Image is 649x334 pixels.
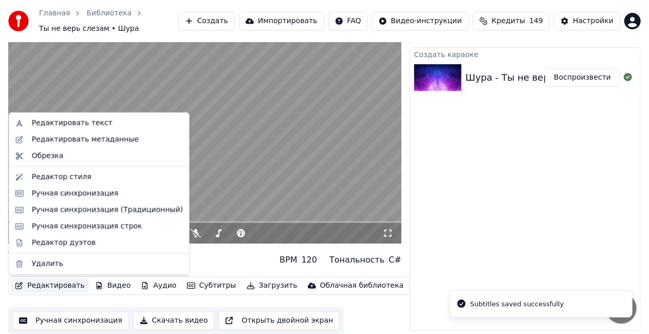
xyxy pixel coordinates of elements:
div: Ручная синхронизация строк [32,221,142,232]
button: Импортировать [239,12,324,30]
button: Создать [178,12,235,30]
div: Шура - Ты не верь слезам [466,70,592,85]
button: Аудио [137,279,180,293]
span: Кредиты [492,16,525,26]
a: Библиотека [86,8,132,18]
button: Настройки [554,12,620,30]
button: Ручная синхронизация [12,311,129,330]
div: Обрезка [32,151,64,161]
div: Облачная библиотека [320,281,404,291]
div: BPM [280,254,297,266]
button: Скачать видео [133,311,215,330]
div: Редактировать метаданные [32,135,139,145]
span: Ты не верь слезам • Шура [39,24,139,34]
button: Редактировать [11,279,89,293]
div: Редактор дуэтов [32,238,96,248]
button: Загрузить [243,279,302,293]
div: C# [388,254,401,266]
div: Ручная синхронизация [32,189,119,199]
button: Видео-инструкции [372,12,469,30]
div: Удалить [32,259,63,269]
div: Ручная синхронизация (Традиционный) [32,205,183,215]
button: Кредиты149 [473,12,550,30]
button: Субтитры [183,279,240,293]
div: 120 [302,254,318,266]
div: Тональность [329,254,384,266]
button: Открыть двойной экран [218,311,340,330]
div: Создать караоке [410,48,640,60]
button: FAQ [328,12,368,30]
div: Subtitles saved successfully [470,299,564,309]
span: 149 [529,16,543,26]
button: Видео [91,279,135,293]
nav: breadcrumb [39,8,178,34]
div: Настройки [573,16,614,26]
button: Воспроизвести [545,68,620,87]
div: Редактор стиля [32,172,91,182]
a: Главная [39,8,70,18]
img: youka [8,11,29,31]
div: Редактировать текст [32,118,113,128]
